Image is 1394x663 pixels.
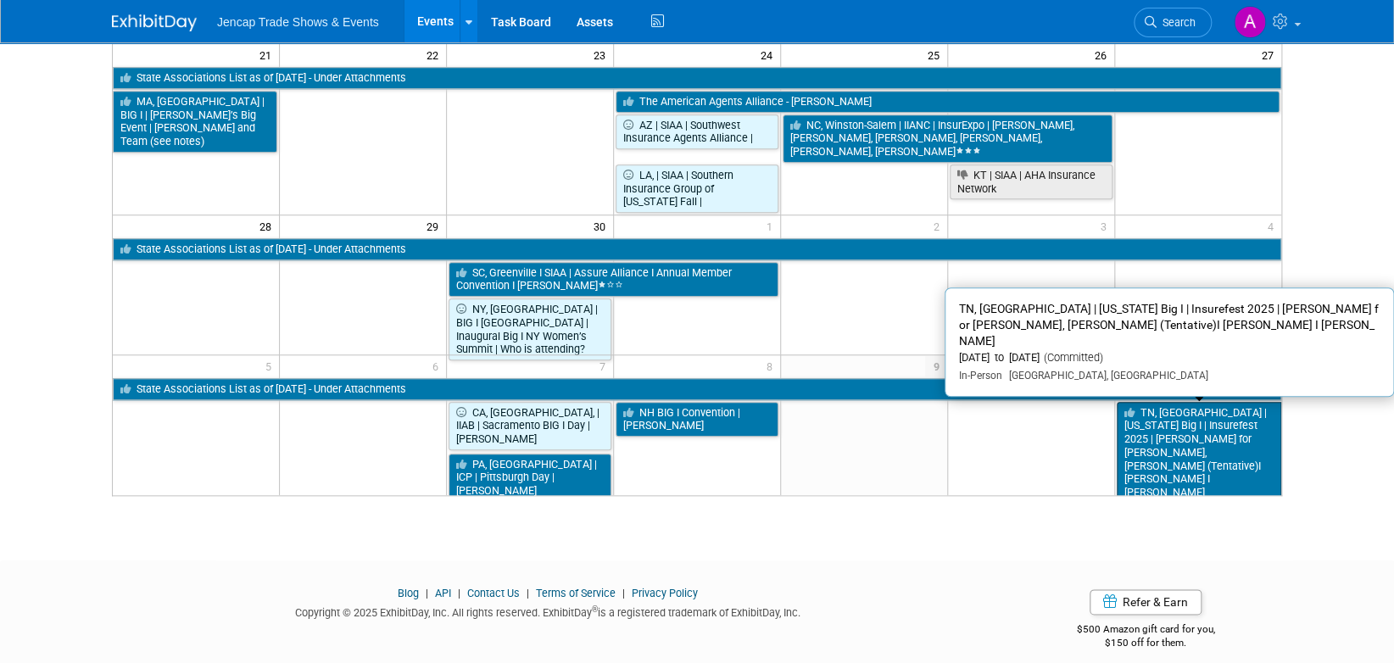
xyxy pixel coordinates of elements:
[1009,611,1283,650] div: $500 Amazon gift card for you,
[1009,636,1283,650] div: $150 off for them.
[113,91,277,153] a: MA, [GEOGRAPHIC_DATA] | BIG I | [PERSON_NAME]’s Big Event | [PERSON_NAME] and Team (see notes)
[616,402,778,437] a: NH BIG I Convention | [PERSON_NAME]
[454,587,465,599] span: |
[1134,8,1212,37] a: Search
[467,587,520,599] a: Contact Us
[618,587,629,599] span: |
[1234,6,1266,38] img: Allison Sharpe
[1099,215,1114,237] span: 3
[113,378,1281,400] a: State Associations List as of [DATE] - Under Attachments
[592,604,598,614] sup: ®
[926,44,947,65] span: 25
[1002,370,1208,382] span: [GEOGRAPHIC_DATA], [GEOGRAPHIC_DATA]
[425,44,446,65] span: 22
[1260,44,1281,65] span: 27
[1157,16,1196,29] span: Search
[112,14,197,31] img: ExhibitDay
[112,601,984,621] div: Copyright © 2025 ExhibitDay, Inc. All rights reserved. ExhibitDay is a registered trademark of Ex...
[632,587,698,599] a: Privacy Policy
[759,44,780,65] span: 24
[1040,351,1103,364] span: (Committed)
[217,15,379,29] span: Jencap Trade Shows & Events
[264,355,279,376] span: 5
[765,355,780,376] span: 8
[1117,402,1281,504] a: TN, [GEOGRAPHIC_DATA] | [US_STATE] Big I | Insurefest 2025 | [PERSON_NAME] for [PERSON_NAME], [PE...
[959,302,1379,348] span: TN, [GEOGRAPHIC_DATA] | [US_STATE] Big I | Insurefest 2025 | [PERSON_NAME] for [PERSON_NAME], [PE...
[950,164,1112,199] a: KT | SIAA | AHA Insurance Network
[959,370,1002,382] span: In-Person
[431,355,446,376] span: 6
[959,351,1380,365] div: [DATE] to [DATE]
[258,44,279,65] span: 21
[398,587,419,599] a: Blog
[1093,44,1114,65] span: 26
[536,587,616,599] a: Terms of Service
[425,215,446,237] span: 29
[616,164,778,213] a: LA, | SIAA | Southern Insurance Group of [US_STATE] Fall |
[435,587,451,599] a: API
[449,262,778,297] a: SC, Greenville I SIAA | Assure Alliance I Annual Member Convention I [PERSON_NAME]
[592,44,613,65] span: 23
[616,91,1280,113] a: The American Agents Alliance - [PERSON_NAME]
[925,355,947,376] span: 9
[1266,215,1281,237] span: 4
[113,67,1281,89] a: State Associations List as of [DATE] - Under Attachments
[616,114,778,149] a: AZ | SIAA | Southwest Insurance Agents Alliance |
[598,355,613,376] span: 7
[522,587,533,599] span: |
[1090,589,1202,615] a: Refer & Earn
[449,298,611,360] a: NY, [GEOGRAPHIC_DATA] | BIG I [GEOGRAPHIC_DATA] | Inaugural Big I NY Women’s Summit | Who is atte...
[592,215,613,237] span: 30
[258,215,279,237] span: 28
[449,454,611,502] a: PA, [GEOGRAPHIC_DATA] | ICP | Pittsburgh Day | [PERSON_NAME]
[783,114,1112,163] a: NC, Winston-Salem | IIANC | InsurExpo | [PERSON_NAME], [PERSON_NAME], [PERSON_NAME], [PERSON_NAME...
[765,215,780,237] span: 1
[449,402,611,450] a: CA, [GEOGRAPHIC_DATA], | IIAB | Sacramento BIG I Day | [PERSON_NAME]
[421,587,432,599] span: |
[932,215,947,237] span: 2
[113,238,1281,260] a: State Associations List as of [DATE] - Under Attachments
